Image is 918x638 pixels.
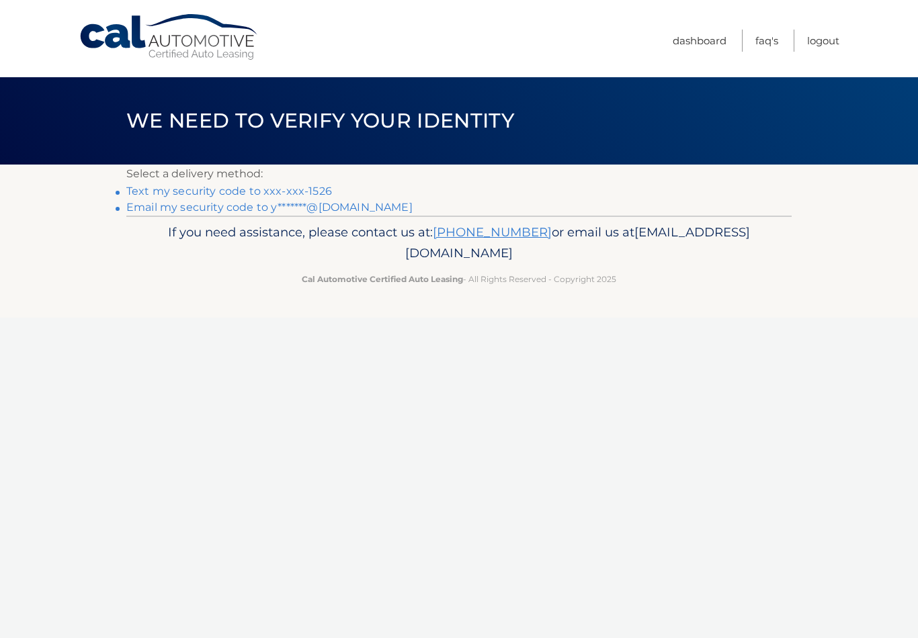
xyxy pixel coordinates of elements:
[673,30,726,52] a: Dashboard
[126,108,514,133] span: We need to verify your identity
[433,224,552,240] a: [PHONE_NUMBER]
[126,201,413,214] a: Email my security code to y*******@[DOMAIN_NAME]
[135,222,783,265] p: If you need assistance, please contact us at: or email us at
[755,30,778,52] a: FAQ's
[79,13,260,61] a: Cal Automotive
[135,272,783,286] p: - All Rights Reserved - Copyright 2025
[126,165,792,183] p: Select a delivery method:
[807,30,839,52] a: Logout
[126,185,332,197] a: Text my security code to xxx-xxx-1526
[302,274,463,284] strong: Cal Automotive Certified Auto Leasing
